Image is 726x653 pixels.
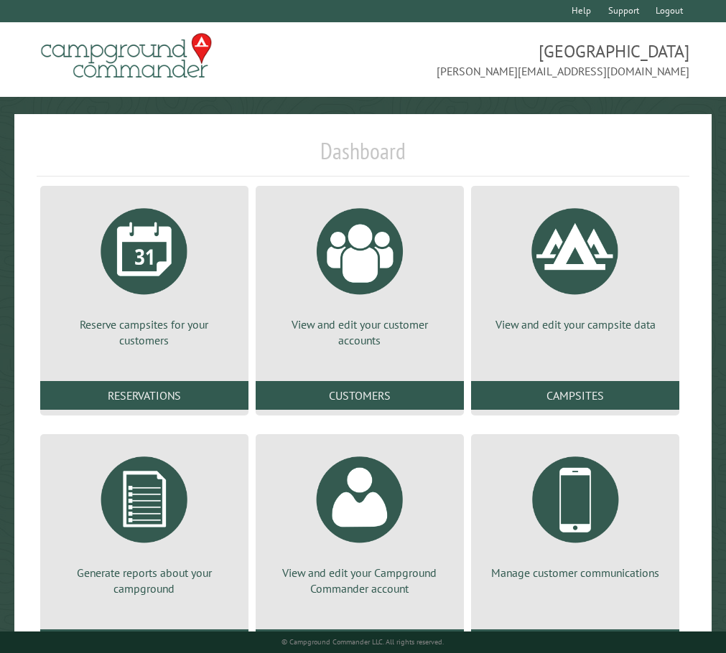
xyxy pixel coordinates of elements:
img: Campground Commander [37,28,216,84]
h1: Dashboard [37,137,690,177]
p: View and edit your Campground Commander account [273,565,447,597]
a: View and edit your campsite data [488,197,662,332]
a: View and edit your customer accounts [273,197,447,349]
a: Reservations [40,381,248,410]
a: View and edit your Campground Commander account [273,446,447,597]
small: © Campground Commander LLC. All rights reserved. [281,637,444,647]
a: Reserve campsites for your customers [57,197,231,349]
p: Generate reports about your campground [57,565,231,597]
a: Manage customer communications [488,446,662,581]
span: [GEOGRAPHIC_DATA] [PERSON_NAME][EMAIL_ADDRESS][DOMAIN_NAME] [363,39,690,80]
p: View and edit your campsite data [488,316,662,332]
p: View and edit your customer accounts [273,316,447,349]
p: Manage customer communications [488,565,662,581]
p: Reserve campsites for your customers [57,316,231,349]
a: Customers [256,381,464,410]
a: Campsites [471,381,679,410]
a: Generate reports about your campground [57,446,231,597]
